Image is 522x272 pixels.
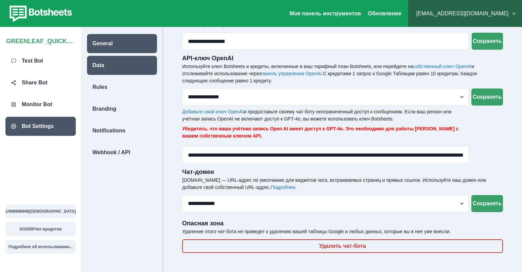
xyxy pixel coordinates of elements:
a: собственный ключ OpenAI [413,64,472,69]
a: Обновление [368,11,401,16]
p: Опасная зона [182,219,503,228]
p: Test Bot [22,57,43,65]
p: Используйте ключ Botsheets и кредиты, включенные в ваш тарифный план Botsheets, или перейдите на ... [182,63,503,84]
button: Удалить чат-бота [182,239,503,253]
p: Чат-домен [182,167,503,177]
button: [EMAIL_ADDRESS][DOMAIN_NAME] [414,7,517,20]
p: Bot Settings [22,122,54,130]
a: Подробнее [271,185,295,190]
a: Branding [82,99,162,118]
a: Data [82,56,162,75]
button: 1/999999999[DEMOGRAPHIC_DATA] [5,205,76,218]
a: панель управления OpenAI. [261,71,323,76]
p: Удаление этого чат-бота не приведет к удалению вашей таблицы Google и любых данных, которые вы в ... [182,228,503,235]
p: Monitor Bot [22,100,52,109]
button: Подробнее об использовании... [5,240,76,254]
p: и предоставьте своему чат-боту неограниченный доступ к сообщениям. Если ваш регион или учётная за... [182,108,469,123]
button: 0/10000Чат-кредитов [5,222,76,236]
p: API-ключ OpenAI [182,54,503,63]
a: Rules [82,78,162,97]
p: Branding [92,105,116,113]
a: Notifications [82,121,162,140]
a: General [82,34,162,53]
img: botsheets-logo.png [5,4,74,23]
button: Сохранять [471,89,503,106]
a: Добавьте свой ключ OpenAI [182,109,244,114]
a: Webhook / API [82,143,162,162]
p: Notifications [92,127,125,135]
p: Data [92,61,104,69]
p: Share Bot [22,79,48,87]
p: General [92,39,113,48]
p: Rules [92,83,107,91]
button: Сохранять [472,33,503,50]
p: [DOMAIN_NAME] — URL-адрес по умолчанию для виджетов чата, встраиваемых страниц и прямых ссылок. И... [182,177,503,191]
p: Убедитесь, что ваша учётная запись Open AI имеет доступ к GPT-4o. Это необходимо для работы [PERS... [182,125,469,140]
p: Webhook / API [92,148,130,157]
p: GREENLEAF_QUICKUSE [6,34,75,46]
a: Моя панель инструментов [290,11,361,16]
button: Сохранять [471,195,503,212]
